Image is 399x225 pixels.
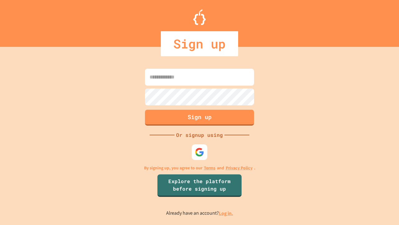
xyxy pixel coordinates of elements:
[161,31,238,56] div: Sign up
[195,147,204,157] img: google-icon.svg
[166,209,233,217] p: Already have an account?
[175,131,224,139] div: Or signup using
[145,110,254,126] button: Sign up
[226,165,252,171] a: Privacy Policy
[204,165,215,171] a: Terms
[144,165,255,171] p: By signing up, you agree to our and .
[219,210,233,217] a: Log in.
[157,174,242,197] a: Explore the platform before signing up
[193,9,206,25] img: Logo.svg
